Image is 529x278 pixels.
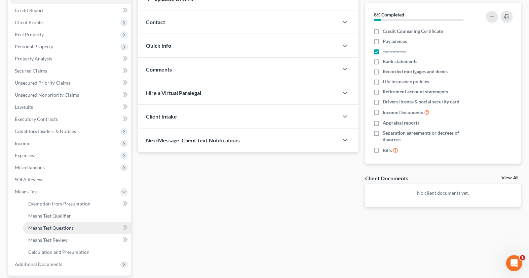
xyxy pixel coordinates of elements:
[15,116,58,122] span: Executory Contracts
[383,130,476,143] span: Separation agreements or decrees of divorces
[23,198,131,210] a: Exemption from Presumption
[15,152,34,158] span: Expenses
[28,249,89,255] span: Calculation and Presumption
[383,88,448,95] span: Retirement account statements
[23,234,131,246] a: Means Test Review
[146,113,177,120] span: Client Intake
[28,201,90,206] span: Exemption from Presumption
[23,246,131,258] a: Calculation and Presumption
[383,48,406,55] span: Tax returns
[383,68,448,75] span: Recorded mortgages and deeds
[374,12,404,17] strong: 8% Completed
[146,19,165,25] span: Contact
[383,98,459,105] span: Drivers license & social security card
[15,44,53,49] span: Personal Property
[383,38,407,45] span: Pay advices
[28,237,68,243] span: Means Test Review
[501,176,518,180] a: View All
[15,7,44,13] span: Credit Report
[9,77,131,89] a: Unsecured Priority Claims
[146,90,201,96] span: Hire a Virtual Paralegal
[9,4,131,16] a: Credit Report
[15,56,52,61] span: Property Analysis
[383,78,429,85] span: Life insurance policies
[15,80,70,86] span: Unsecured Priority Claims
[15,177,43,182] span: SOFA Review
[383,28,443,35] span: Credit Counseling Certificate
[15,68,47,74] span: Secured Claims
[383,147,392,154] span: Bills
[371,190,516,196] p: No client documents yet.
[28,225,74,231] span: Means Test Questions
[146,66,172,73] span: Comments
[365,175,408,182] div: Client Documents
[15,32,44,37] span: Real Property
[15,140,30,146] span: Income
[15,128,76,134] span: Codebtors Insiders & Notices
[15,19,43,25] span: Client Profile
[383,58,417,65] span: Bank statements
[9,65,131,77] a: Secured Claims
[15,189,38,194] span: Means Test
[9,174,131,186] a: SOFA Review
[23,222,131,234] a: Means Test Questions
[383,120,419,126] span: Appraisal reports
[28,213,71,219] span: Means Test Qualifier
[520,255,525,261] span: 1
[15,104,33,110] span: Lawsuits
[15,92,79,98] span: Unsecured Nonpriority Claims
[15,261,62,267] span: Additional Documents
[146,137,240,143] span: NextMessage: Client Text Notifications
[9,113,131,125] a: Executory Contracts
[9,53,131,65] a: Property Analysis
[506,255,522,271] iframe: Intercom live chat
[146,42,171,49] span: Quick Info
[15,165,45,170] span: Miscellaneous
[23,210,131,222] a: Means Test Qualifier
[9,101,131,113] a: Lawsuits
[9,89,131,101] a: Unsecured Nonpriority Claims
[383,109,423,116] span: Income Documents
